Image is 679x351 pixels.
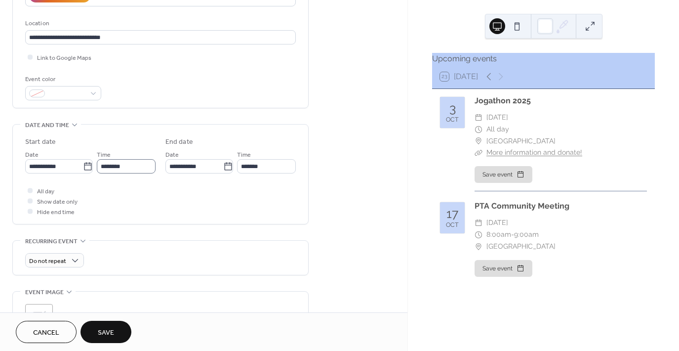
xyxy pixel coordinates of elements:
[37,197,78,207] span: Show date only
[475,124,482,135] div: ​
[25,74,99,85] div: Event color
[486,112,508,124] span: [DATE]
[475,260,532,277] button: Save event
[449,102,456,115] div: 3
[511,229,514,241] span: -
[486,217,508,229] span: [DATE]
[475,112,482,124] div: ​
[475,147,482,159] div: ​
[475,96,531,105] a: Jogathon 2025
[486,148,582,156] a: More information and donate!
[486,124,509,135] span: All day
[25,236,78,247] span: Recurring event
[80,321,131,343] button: Save
[475,217,482,229] div: ​
[97,150,111,160] span: Time
[37,53,91,63] span: Link to Google Maps
[475,166,532,183] button: Save event
[25,150,39,160] span: Date
[432,53,655,65] div: Upcoming events
[37,207,75,218] span: Hide end time
[237,150,251,160] span: Time
[165,137,193,147] div: End date
[486,135,556,147] span: [GEOGRAPHIC_DATA]
[29,256,66,267] span: Do not repeat
[16,321,77,343] button: Cancel
[446,222,459,228] div: Oct
[37,186,54,197] span: All day
[475,241,482,253] div: ​
[486,241,556,253] span: [GEOGRAPHIC_DATA]
[98,328,114,338] span: Save
[25,18,294,29] div: Location
[475,200,647,212] div: PTA Community Meeting
[25,287,64,298] span: Event image
[446,208,458,220] div: 17
[25,137,56,147] div: Start date
[165,150,179,160] span: Date
[486,229,511,241] span: 8:00am
[475,229,482,241] div: ​
[25,120,69,131] span: Date and time
[33,328,59,338] span: Cancel
[475,135,482,147] div: ​
[514,229,539,241] span: 9:00am
[446,117,459,123] div: Oct
[25,304,53,332] div: ;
